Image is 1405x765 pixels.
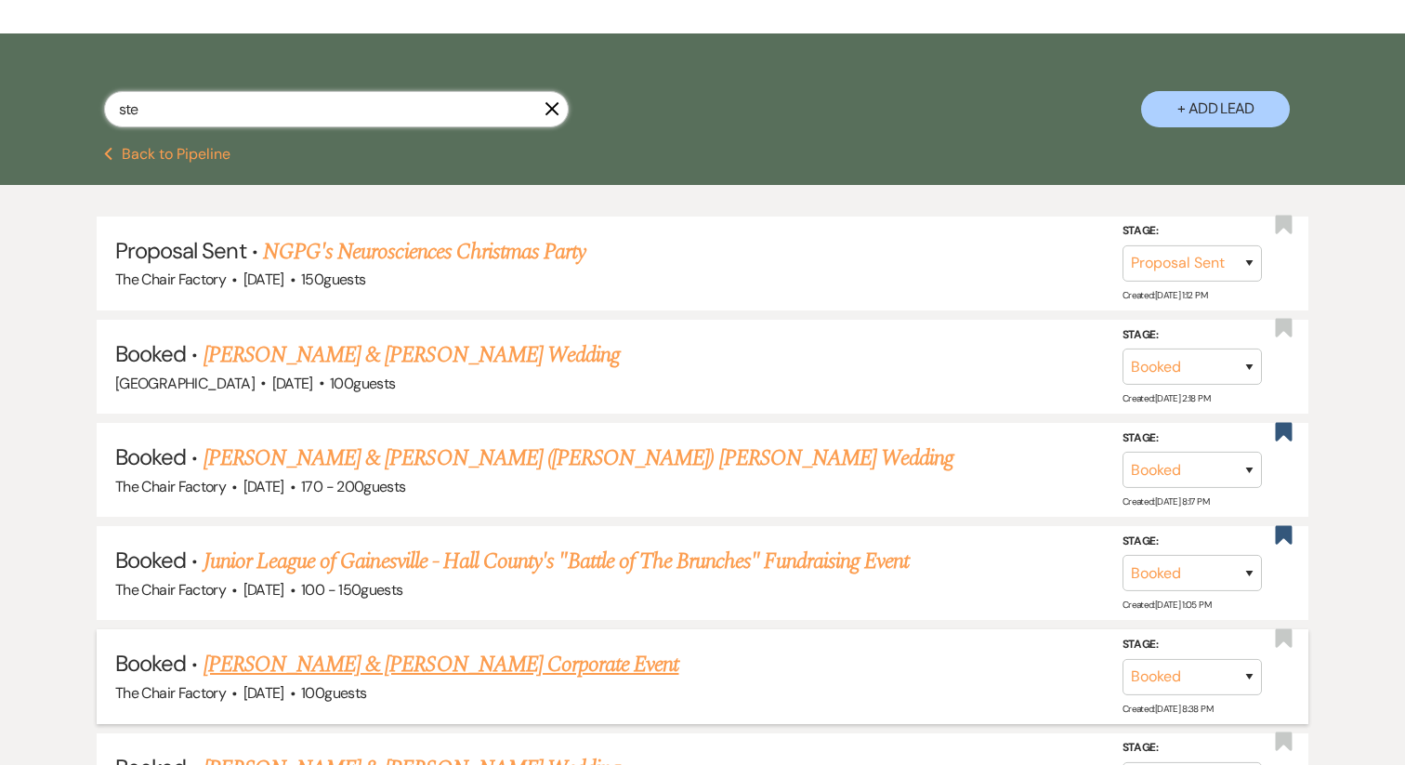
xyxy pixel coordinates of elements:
[115,477,226,496] span: The Chair Factory
[1123,392,1210,404] span: Created: [DATE] 2:18 PM
[115,236,246,265] span: Proposal Sent
[115,270,226,289] span: The Chair Factory
[104,147,231,162] button: Back to Pipeline
[204,338,620,372] a: [PERSON_NAME] & [PERSON_NAME] Wedding
[1123,289,1207,301] span: Created: [DATE] 1:12 PM
[115,339,186,368] span: Booked
[115,683,226,703] span: The Chair Factory
[115,546,186,574] span: Booked
[1123,221,1262,242] label: Stage:
[1123,703,1213,715] span: Created: [DATE] 8:38 PM
[1123,495,1209,508] span: Created: [DATE] 8:17 PM
[1123,599,1211,611] span: Created: [DATE] 1:05 PM
[115,442,186,471] span: Booked
[301,477,405,496] span: 170 - 200 guests
[243,477,284,496] span: [DATE]
[301,270,365,289] span: 150 guests
[1141,91,1290,127] button: + Add Lead
[1123,738,1262,758] label: Stage:
[1123,635,1262,655] label: Stage:
[115,649,186,678] span: Booked
[243,683,284,703] span: [DATE]
[243,580,284,600] span: [DATE]
[115,374,255,393] span: [GEOGRAPHIC_DATA]
[301,580,402,600] span: 100 - 150 guests
[204,545,909,578] a: Junior League of Gainesville - Hall County's "Battle of The Brunches" Fundraising Event
[263,235,585,269] a: NGPG's Neurosciences Christmas Party
[1123,429,1262,449] label: Stage:
[1123,532,1262,552] label: Stage:
[115,580,226,600] span: The Chair Factory
[243,270,284,289] span: [DATE]
[330,374,395,393] span: 100 guests
[1123,324,1262,345] label: Stage:
[204,442,954,475] a: [PERSON_NAME] & [PERSON_NAME] ([PERSON_NAME]) [PERSON_NAME] Wedding
[301,683,366,703] span: 100 guests
[272,374,313,393] span: [DATE]
[104,91,569,127] input: Search by name, event date, email address or phone number
[204,648,679,681] a: [PERSON_NAME] & [PERSON_NAME] Corporate Event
